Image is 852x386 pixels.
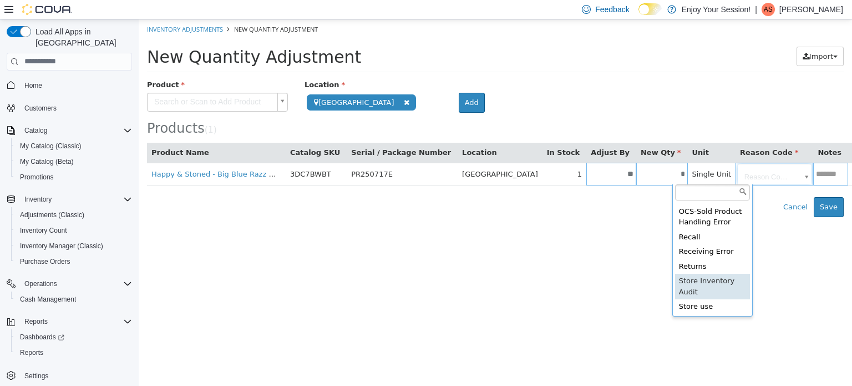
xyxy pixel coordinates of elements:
[2,123,136,138] button: Catalog
[682,3,751,16] p: Enjoy Your Session!
[24,372,48,380] span: Settings
[16,255,132,268] span: Purchase Orders
[24,126,47,135] span: Catalog
[20,348,43,357] span: Reports
[20,333,64,342] span: Dashboards
[20,226,67,235] span: Inventory Count
[16,155,132,168] span: My Catalog (Beta)
[536,210,611,225] div: Recall
[764,3,773,16] span: AS
[536,254,611,280] div: Store Inventory Audit
[16,293,132,306] span: Cash Management
[20,101,132,115] span: Customers
[536,280,611,295] div: Store use
[16,346,132,359] span: Reports
[11,238,136,254] button: Inventory Manager (Classic)
[11,169,136,185] button: Promotions
[16,330,132,344] span: Dashboards
[20,277,62,290] button: Operations
[11,207,136,223] button: Adjustments (Classic)
[11,223,136,238] button: Inventory Count
[2,77,136,93] button: Home
[16,239,132,253] span: Inventory Manager (Classic)
[20,102,61,115] a: Customers
[755,3,757,16] p: |
[20,124,52,137] button: Catalog
[20,315,52,328] button: Reports
[24,317,48,326] span: Reports
[20,142,82,151] span: My Catalog (Classic)
[11,254,136,269] button: Purchase Orders
[16,224,72,237] a: Inventory Count
[20,157,74,166] span: My Catalog (Beta)
[16,208,89,222] a: Adjustments (Classic)
[20,193,132,206] span: Inventory
[2,314,136,329] button: Reports
[11,154,136,169] button: My Catalog (Beta)
[2,192,136,207] button: Inventory
[20,315,132,328] span: Reports
[20,277,132,290] span: Operations
[11,329,136,345] a: Dashboards
[20,295,76,304] span: Cash Management
[16,293,80,306] a: Cash Management
[11,138,136,154] button: My Catalog (Classic)
[16,224,132,237] span: Inventory Count
[16,330,69,344] a: Dashboards
[24,195,52,204] span: Inventory
[16,208,132,222] span: Adjustments (Classic)
[20,368,132,382] span: Settings
[20,210,84,219] span: Adjustments (Classic)
[2,276,136,292] button: Operations
[16,171,132,184] span: Promotions
[31,26,132,48] span: Load All Apps in [GEOGRAPHIC_DATA]
[2,367,136,383] button: Settings
[536,240,611,255] div: Returns
[11,345,136,360] button: Reports
[638,3,662,15] input: Dark Mode
[20,79,47,92] a: Home
[24,81,42,90] span: Home
[16,255,75,268] a: Purchase Orders
[20,173,54,182] span: Promotions
[762,3,775,16] div: Ana Saric
[2,100,136,116] button: Customers
[20,78,132,92] span: Home
[20,257,70,266] span: Purchase Orders
[20,369,53,383] a: Settings
[16,239,108,253] a: Inventory Manager (Classic)
[20,193,56,206] button: Inventory
[779,3,843,16] p: [PERSON_NAME]
[11,292,136,307] button: Cash Management
[24,104,57,113] span: Customers
[16,346,48,359] a: Reports
[16,139,132,153] span: My Catalog (Classic)
[536,225,611,240] div: Receiving Error
[16,171,58,184] a: Promotions
[536,185,611,210] div: OCS-Sold Product Handling Error
[16,155,78,168] a: My Catalog (Beta)
[16,139,86,153] a: My Catalog (Classic)
[22,4,72,15] img: Cova
[20,242,103,250] span: Inventory Manager (Classic)
[24,279,57,288] span: Operations
[20,124,132,137] span: Catalog
[595,4,629,15] span: Feedback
